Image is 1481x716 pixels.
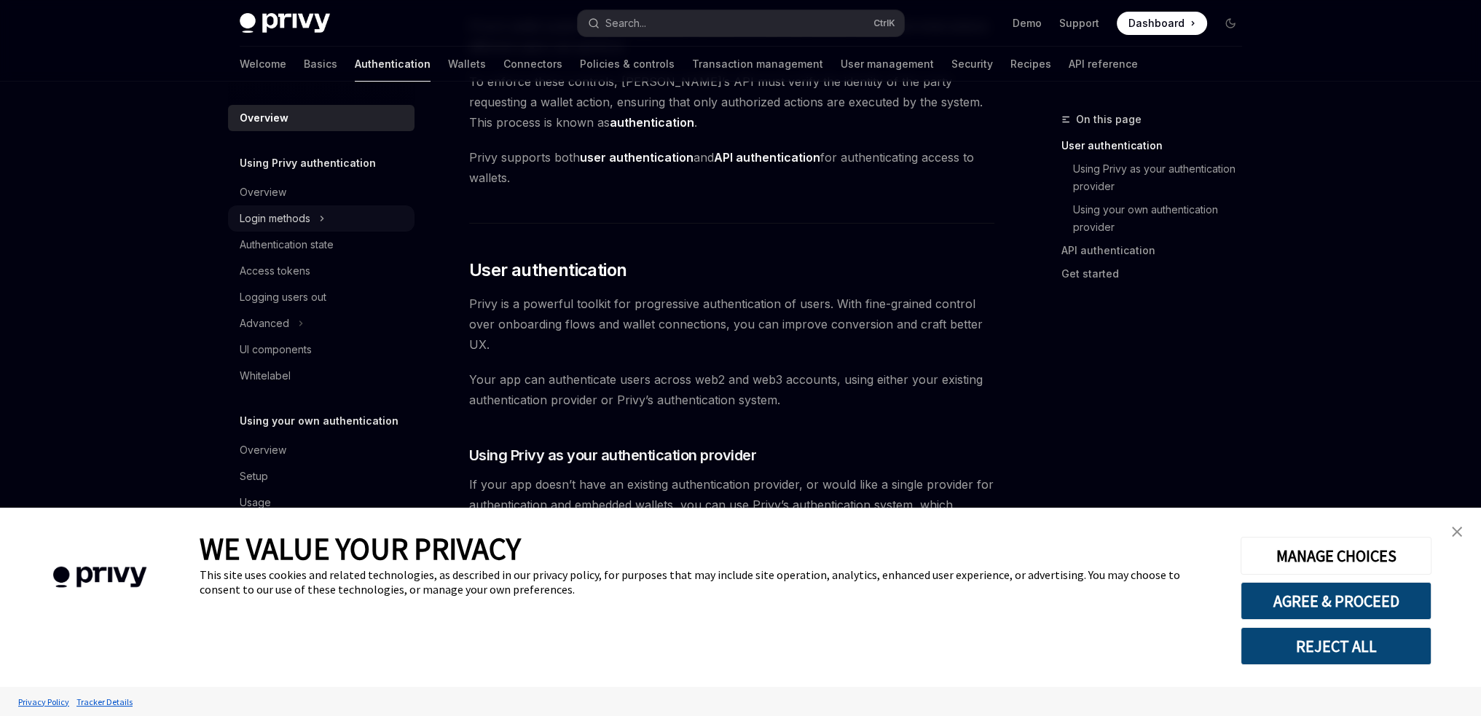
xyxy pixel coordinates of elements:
[304,47,337,82] a: Basics
[841,47,934,82] a: User management
[240,154,376,172] h5: Using Privy authentication
[240,109,288,127] div: Overview
[240,341,312,358] div: UI components
[448,47,486,82] a: Wallets
[1059,16,1099,31] a: Support
[605,15,646,32] div: Search...
[1241,537,1431,575] button: MANAGE CHOICES
[240,236,334,253] div: Authentication state
[228,179,415,205] a: Overview
[240,412,398,430] h5: Using your own authentication
[1117,12,1207,35] a: Dashboard
[240,468,268,485] div: Setup
[228,437,415,463] a: Overview
[580,150,694,165] strong: user authentication
[469,147,994,188] span: Privy supports both and for authenticating access to wallets.
[240,494,271,511] div: Usage
[1073,198,1254,239] a: Using your own authentication provider
[240,315,289,332] div: Advanced
[469,369,994,410] span: Your app can authenticate users across web2 and web3 accounts, using either your existing authent...
[240,47,286,82] a: Welcome
[228,232,415,258] a: Authentication state
[714,150,820,165] strong: API authentication
[200,530,521,567] span: WE VALUE YOUR PRIVACY
[228,463,415,489] a: Setup
[469,259,627,282] span: User authentication
[578,10,904,36] button: Search...CtrlK
[1241,582,1431,620] button: AGREE & PROCEED
[1069,47,1138,82] a: API reference
[1061,262,1254,286] a: Get started
[469,474,994,535] span: If your app doesn’t have an existing authentication provider, or would like a single provider for...
[610,115,694,130] strong: authentication
[228,363,415,389] a: Whitelabel
[1013,16,1042,31] a: Demo
[240,367,291,385] div: Whitelabel
[1010,47,1051,82] a: Recipes
[503,47,562,82] a: Connectors
[240,184,286,201] div: Overview
[469,294,994,355] span: Privy is a powerful toolkit for progressive authentication of users. With fine-grained control ov...
[200,567,1219,597] div: This site uses cookies and related technologies, as described in our privacy policy, for purposes...
[228,284,415,310] a: Logging users out
[15,689,73,715] a: Privacy Policy
[73,689,136,715] a: Tracker Details
[1073,157,1254,198] a: Using Privy as your authentication provider
[1241,627,1431,665] button: REJECT ALL
[355,47,431,82] a: Authentication
[22,546,178,609] img: company logo
[240,441,286,459] div: Overview
[692,47,823,82] a: Transaction management
[228,489,415,516] a: Usage
[240,210,310,227] div: Login methods
[228,105,415,131] a: Overview
[873,17,895,29] span: Ctrl K
[951,47,993,82] a: Security
[240,13,330,34] img: dark logo
[240,288,326,306] div: Logging users out
[469,71,994,133] span: To enforce these controls, [PERSON_NAME]’s API must verify the identity of the party requesting a...
[1128,16,1185,31] span: Dashboard
[1452,527,1462,537] img: close banner
[1219,12,1242,35] button: Toggle dark mode
[228,258,415,284] a: Access tokens
[469,445,757,465] span: Using Privy as your authentication provider
[1076,111,1142,128] span: On this page
[1061,134,1254,157] a: User authentication
[228,337,415,363] a: UI components
[580,47,675,82] a: Policies & controls
[240,262,310,280] div: Access tokens
[1442,517,1472,546] a: close banner
[1061,239,1254,262] a: API authentication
